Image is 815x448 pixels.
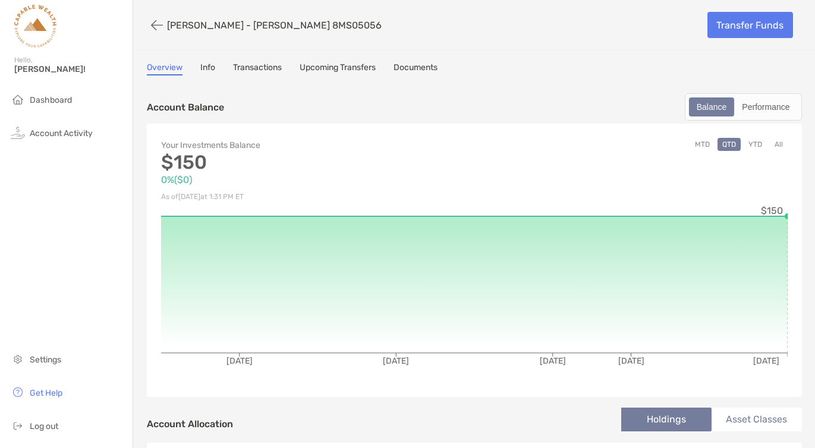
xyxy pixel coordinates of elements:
p: [PERSON_NAME] - [PERSON_NAME] 8MS05056 [167,20,382,31]
div: Performance [735,99,796,115]
li: Holdings [621,408,712,431]
a: Upcoming Transfers [300,62,376,75]
a: Transfer Funds [707,12,793,38]
div: segmented control [685,93,802,121]
a: Transactions [233,62,282,75]
li: Asset Classes [712,408,802,431]
span: [PERSON_NAME]! [14,64,125,74]
img: settings icon [11,352,25,366]
p: Account Balance [147,100,224,115]
p: $150 [161,155,474,170]
span: Settings [30,355,61,365]
a: Overview [147,62,182,75]
tspan: $150 [761,205,783,216]
p: Your Investments Balance [161,138,474,153]
button: QTD [718,138,741,151]
span: Account Activity [30,128,93,138]
button: YTD [744,138,767,151]
img: get-help icon [11,385,25,399]
p: As of [DATE] at 1:31 PM ET [161,190,474,204]
button: All [770,138,788,151]
tspan: [DATE] [618,356,644,366]
tspan: [DATE] [539,356,565,366]
span: Get Help [30,388,62,398]
img: Zoe Logo [14,5,56,48]
a: Documents [394,62,438,75]
span: Log out [30,421,58,431]
img: logout icon [11,418,25,433]
a: Info [200,62,215,75]
p: 0% ( $0 ) [161,172,474,187]
div: Balance [690,99,734,115]
tspan: [DATE] [226,356,252,366]
img: household icon [11,92,25,106]
button: MTD [690,138,715,151]
span: Dashboard [30,95,72,105]
h4: Account Allocation [147,418,233,430]
img: activity icon [11,125,25,140]
tspan: [DATE] [383,356,409,366]
tspan: [DATE] [753,356,779,366]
